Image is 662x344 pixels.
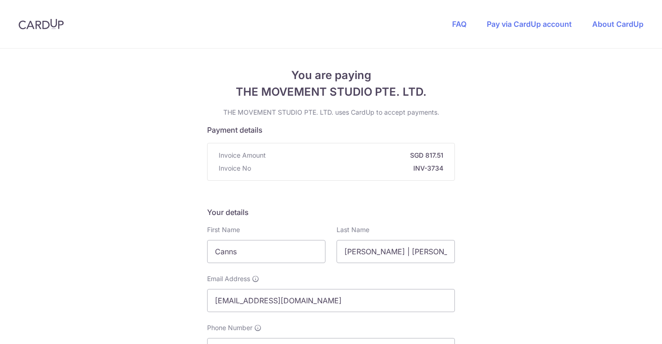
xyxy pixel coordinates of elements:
[219,151,266,160] span: Invoice Amount
[207,225,240,234] label: First Name
[270,151,443,160] strong: SGD 817.51
[207,84,455,100] span: THE MOVEMENT STUDIO PTE. LTD.
[219,164,251,173] span: Invoice No
[18,18,64,30] img: CardUp
[207,108,455,117] p: THE MOVEMENT STUDIO PTE. LTD. uses CardUp to accept payments.
[207,274,250,283] span: Email Address
[255,164,443,173] strong: INV-3734
[207,207,455,218] h5: Your details
[452,19,466,29] a: FAQ
[207,289,455,312] input: Email address
[337,225,369,234] label: Last Name
[207,67,455,84] span: You are paying
[487,19,572,29] a: Pay via CardUp account
[207,323,252,332] span: Phone Number
[207,124,455,135] h5: Payment details
[337,240,455,263] input: Last name
[592,19,644,29] a: About CardUp
[207,240,325,263] input: First name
